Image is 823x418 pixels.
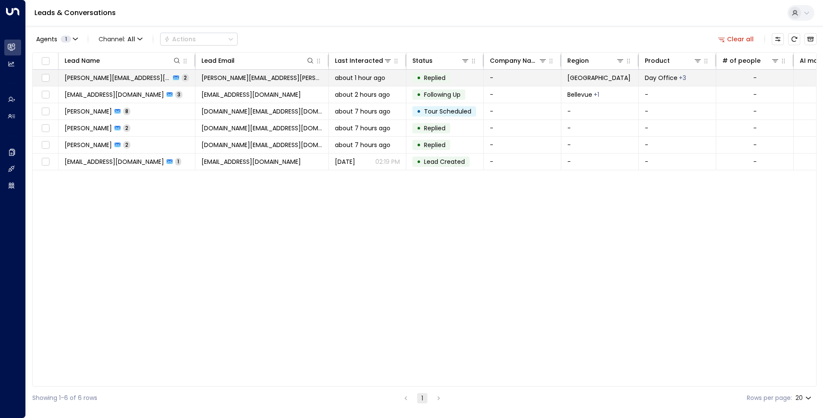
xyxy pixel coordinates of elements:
[417,393,427,403] button: page 1
[490,55,538,66] div: Company Name
[639,86,716,103] td: -
[65,55,181,66] div: Lead Name
[753,107,757,116] div: -
[61,36,71,43] span: 1
[95,33,146,45] button: Channel:All
[201,90,301,99] span: testing.regus@yahoo.com
[65,157,164,166] span: quarantine@messaging.microsoft.com
[40,73,51,83] span: Toggle select row
[412,55,433,66] div: Status
[65,124,112,132] span: Daniela Guimarães
[40,140,51,151] span: Toggle select row
[182,74,189,81] span: 2
[679,74,686,82] div: Long Term Office,Short Term Office,Workstation
[484,137,561,153] td: -
[567,55,625,66] div: Region
[417,121,421,135] div: •
[335,141,390,149] span: about 7 hours ago
[335,74,385,82] span: about 1 hour ago
[424,124,446,132] span: Replied
[335,55,392,66] div: Last Interacted
[123,108,130,115] span: 8
[40,157,51,167] span: Toggle select row
[65,74,170,82] span: libby.dolly@yahoo.com
[567,90,592,99] span: Bellevue
[95,33,146,45] span: Channel:
[484,103,561,120] td: -
[804,33,817,45] button: Archived Leads
[561,120,639,136] td: -
[201,55,235,66] div: Lead Email
[417,71,421,85] div: •
[175,158,181,165] span: 1
[561,154,639,170] td: -
[201,55,315,66] div: Lead Email
[65,141,112,149] span: Daniela Guimarães
[335,157,355,166] span: Yesterday
[747,393,792,403] label: Rows per page:
[127,36,135,43] span: All
[567,74,631,82] span: Spokane
[722,55,761,66] div: # of people
[772,33,784,45] button: Customize
[753,157,757,166] div: -
[32,33,81,45] button: Agents1
[40,89,51,100] span: Toggle select row
[753,74,757,82] div: -
[417,154,421,169] div: •
[201,124,322,132] span: danielamirraguimaraes.prof@gmail.com
[335,90,390,99] span: about 2 hours ago
[484,86,561,103] td: -
[123,124,130,132] span: 2
[417,87,421,102] div: •
[36,36,57,42] span: Agents
[424,107,471,116] span: Tour Scheduled
[753,124,757,132] div: -
[639,120,716,136] td: -
[417,138,421,152] div: •
[201,141,322,149] span: danielamirraguimaraes.prof@gmail.com
[567,55,589,66] div: Region
[34,8,116,18] a: Leads & Conversations
[424,141,446,149] span: Replied
[175,91,183,98] span: 3
[65,55,100,66] div: Lead Name
[639,137,716,153] td: -
[65,90,164,99] span: testing.regus@yahoo.com
[484,70,561,86] td: -
[722,55,780,66] div: # of people
[32,393,97,403] div: Showing 1-6 of 6 rows
[645,74,678,82] span: Day Office
[753,90,757,99] div: -
[753,141,757,149] div: -
[375,157,400,166] p: 02:19 PM
[561,103,639,120] td: -
[490,55,547,66] div: Company Name
[335,124,390,132] span: about 7 hours ago
[160,33,238,46] div: Button group with a nested menu
[594,90,599,99] div: Seattle
[639,103,716,120] td: -
[561,137,639,153] td: -
[645,55,702,66] div: Product
[400,393,444,403] nav: pagination navigation
[424,157,465,166] span: Lead Created
[424,90,461,99] span: Following Up
[65,107,112,116] span: Daniela Guimarães
[417,104,421,119] div: •
[795,392,813,404] div: 20
[201,74,322,82] span: libby.dolly@yahoo.com
[40,56,51,67] span: Toggle select all
[40,123,51,134] span: Toggle select row
[645,55,670,66] div: Product
[164,35,196,43] div: Actions
[484,154,561,170] td: -
[160,33,238,46] button: Actions
[715,33,758,45] button: Clear all
[335,107,390,116] span: about 7 hours ago
[40,106,51,117] span: Toggle select row
[484,120,561,136] td: -
[201,157,301,166] span: quarantine@messaging.microsoft.com
[424,74,446,82] span: Replied
[412,55,470,66] div: Status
